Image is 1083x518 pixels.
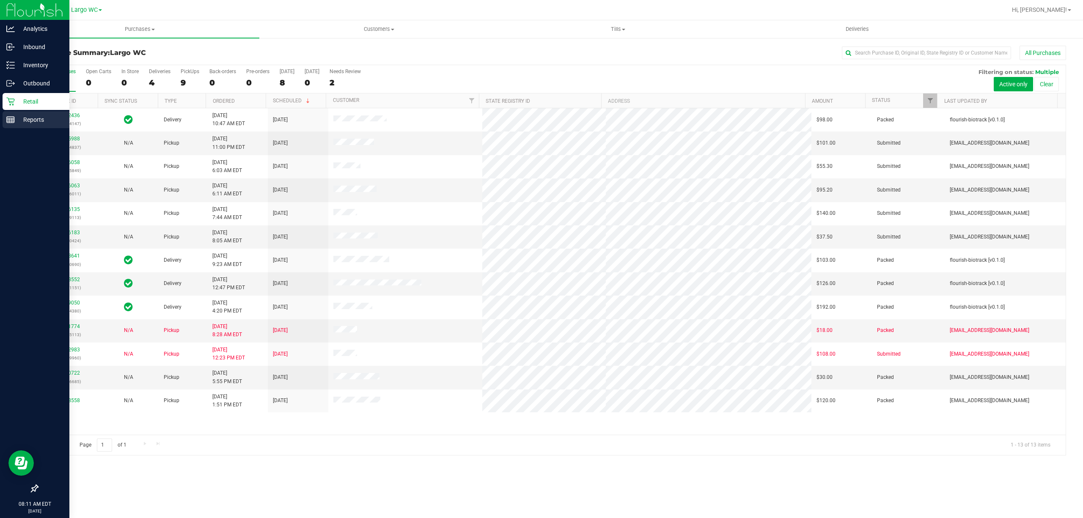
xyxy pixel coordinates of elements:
[56,323,80,329] a: 11811774
[486,98,530,104] a: State Registry ID
[273,98,311,104] a: Scheduled
[6,97,15,106] inline-svg: Retail
[877,280,894,288] span: Packed
[877,350,901,358] span: Submitted
[212,369,242,385] span: [DATE] 5:55 PM EDT
[816,280,836,288] span: $126.00
[877,186,901,194] span: Submitted
[164,209,179,217] span: Pickup
[121,69,139,74] div: In Store
[71,6,98,14] span: Largo WC
[877,116,894,124] span: Packed
[212,346,245,362] span: [DATE] 12:23 PM EDT
[273,139,288,147] span: [DATE]
[816,350,836,358] span: $108.00
[212,323,242,339] span: [DATE] 8:28 AM EDT
[124,162,133,170] button: N/A
[124,140,133,146] span: Not Applicable
[124,350,133,358] button: N/A
[164,186,179,194] span: Pickup
[816,162,833,170] span: $55.30
[877,326,894,334] span: Packed
[56,230,80,236] a: 11816183
[816,209,836,217] span: $140.00
[273,350,288,358] span: [DATE]
[56,397,80,403] a: 11808558
[124,163,133,169] span: Not Applicable
[273,326,288,334] span: [DATE]
[164,326,179,334] span: Pickup
[950,139,1029,147] span: [EMAIL_ADDRESS][DOMAIN_NAME]
[498,20,737,38] a: Tills
[56,300,80,306] a: 11809050
[6,43,15,51] inline-svg: Inbound
[124,233,133,241] button: N/A
[273,280,288,288] span: [DATE]
[950,373,1029,381] span: [EMAIL_ADDRESS][DOMAIN_NAME]
[812,98,833,104] a: Amount
[816,233,833,241] span: $37.50
[273,116,288,124] span: [DATE]
[273,233,288,241] span: [DATE]
[816,397,836,405] span: $120.00
[816,303,836,311] span: $192.00
[124,186,133,194] button: N/A
[950,397,1029,405] span: [EMAIL_ADDRESS][DOMAIN_NAME]
[950,280,1005,288] span: flourish-biotrack [v0.1.0]
[164,397,179,405] span: Pickup
[164,373,179,381] span: Pickup
[56,277,80,282] a: 11808552
[950,326,1029,334] span: [EMAIL_ADDRESS][DOMAIN_NAME]
[164,116,181,124] span: Delivery
[15,24,66,34] p: Analytics
[209,78,236,88] div: 0
[816,139,836,147] span: $101.00
[124,351,133,357] span: Not Applicable
[273,373,288,381] span: [DATE]
[842,47,1011,59] input: Search Purchase ID, Original ID, State Registry ID or Customer Name...
[6,115,15,124] inline-svg: Reports
[124,397,133,405] button: N/A
[164,139,179,147] span: Pickup
[86,78,111,88] div: 0
[950,162,1029,170] span: [EMAIL_ADDRESS][DOMAIN_NAME]
[877,209,901,217] span: Submitted
[124,301,133,313] span: In Sync
[56,253,80,259] a: 11798641
[110,49,146,57] span: Largo WC
[834,25,880,33] span: Deliveries
[1020,46,1066,60] button: All Purchases
[164,162,179,170] span: Pickup
[56,112,80,118] a: 11812436
[15,42,66,52] p: Inbound
[738,20,977,38] a: Deliveries
[246,69,269,74] div: Pre-orders
[124,209,133,217] button: N/A
[6,79,15,88] inline-svg: Outbound
[816,116,833,124] span: $98.00
[181,78,199,88] div: 9
[465,93,479,108] a: Filter
[1012,6,1067,13] span: Hi, [PERSON_NAME]!
[333,97,359,103] a: Customer
[124,139,133,147] button: N/A
[86,69,111,74] div: Open Carts
[56,347,80,353] a: 11812983
[213,98,235,104] a: Ordered
[994,77,1033,91] button: Active only
[305,78,319,88] div: 0
[8,450,34,476] iframe: Resource center
[950,209,1029,217] span: [EMAIL_ADDRESS][DOMAIN_NAME]
[124,277,133,289] span: In Sync
[273,209,288,217] span: [DATE]
[124,327,133,333] span: Not Applicable
[273,186,288,194] span: [DATE]
[212,112,245,128] span: [DATE] 10:47 AM EDT
[273,397,288,405] span: [DATE]
[164,350,179,358] span: Pickup
[212,206,242,222] span: [DATE] 7:44 AM EDT
[164,233,179,241] span: Pickup
[149,69,170,74] div: Deliveries
[104,98,137,104] a: Sync Status
[124,114,133,126] span: In Sync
